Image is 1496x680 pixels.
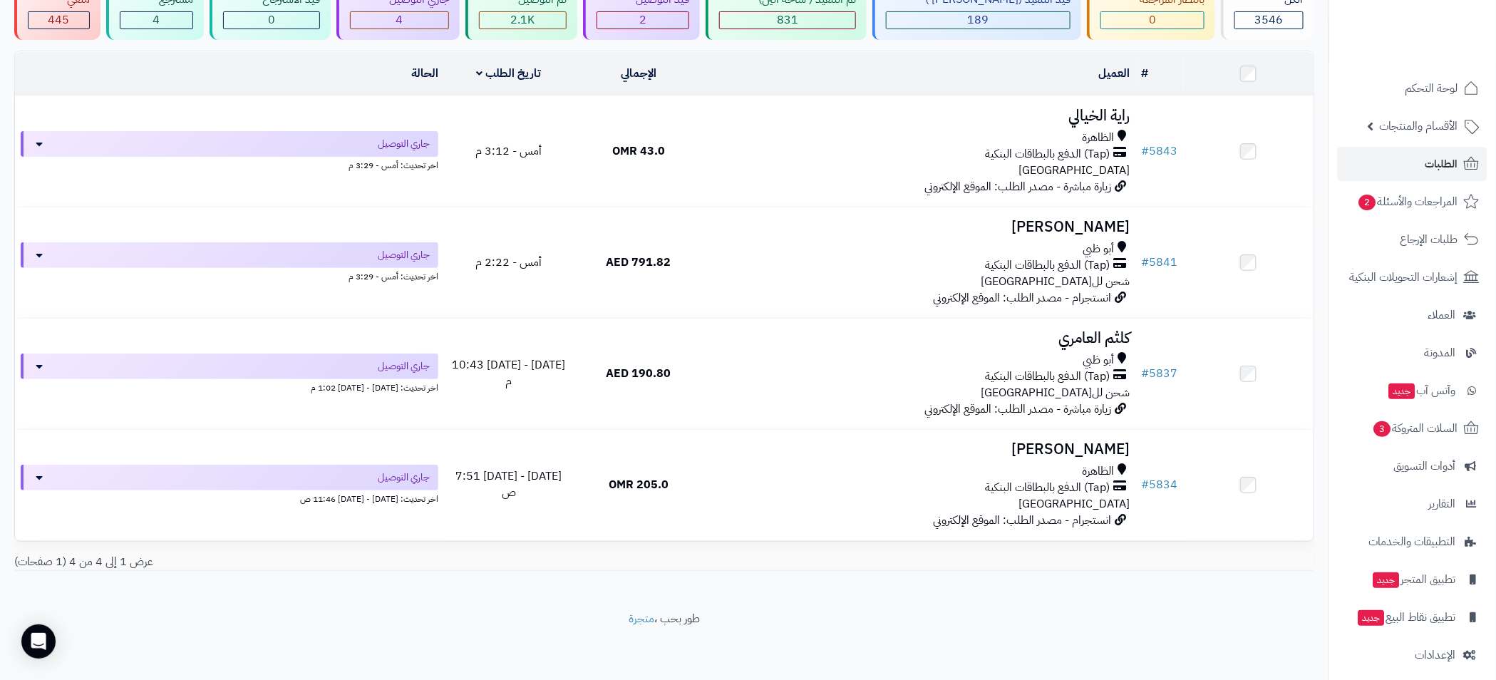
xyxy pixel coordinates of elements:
[1425,154,1458,174] span: الطلبات
[709,108,1130,124] h3: راية الخيالي
[1429,494,1456,514] span: التقارير
[1415,645,1456,665] span: الإعدادات
[1380,116,1458,136] span: الأقسام والمنتجات
[1369,532,1456,552] span: التطبيقات والخدمات
[1374,421,1392,438] span: 3
[1083,241,1115,257] span: أبو ظبي
[607,254,671,271] span: 791.82 AED
[1142,476,1178,493] a: #5834
[1405,78,1458,98] span: لوحة التحكم
[925,401,1112,418] span: زيارة مباشرة - مصدر الطلب: الموقع الإلكتروني
[378,359,430,374] span: جاري التوصيل
[48,11,70,29] span: 445
[709,330,1130,346] h3: كلثم العامري
[511,11,535,29] span: 2.1K
[1373,572,1400,588] span: جديد
[268,11,275,29] span: 0
[411,65,438,82] a: الحالة
[1338,449,1487,483] a: أدوات التسويق
[1338,298,1487,332] a: العملاء
[1338,222,1487,257] a: طلبات الإرجاع
[720,12,855,29] div: 831
[1019,495,1130,512] span: [GEOGRAPHIC_DATA]
[621,65,656,82] a: الإجمالي
[981,384,1130,401] span: شحن لل[GEOGRAPHIC_DATA]
[21,624,56,659] div: Open Intercom Messenger
[1358,192,1458,212] span: المراجعات والأسئلة
[1019,162,1130,179] span: [GEOGRAPHIC_DATA]
[1425,343,1456,363] span: المدونة
[1083,463,1115,480] span: الظاهرة
[120,12,192,29] div: 4
[1142,143,1178,160] a: #5843
[597,12,688,29] div: 2
[1358,610,1385,626] span: جديد
[612,143,665,160] span: 43.0 OMR
[934,289,1112,306] span: انستجرام - مصدر الطلب: الموقع الإلكتروني
[639,11,646,29] span: 2
[968,11,989,29] span: 189
[396,11,403,29] span: 4
[1142,476,1150,493] span: #
[21,268,438,283] div: اخر تحديث: أمس - 3:29 م
[1083,130,1115,146] span: الظاهرة
[1399,33,1482,63] img: logo-2.png
[378,248,430,262] span: جاري التوصيل
[1101,12,1204,29] div: 0
[934,512,1112,529] span: انستجرام - مصدر الطلب: الموقع الإلكتروني
[1142,143,1150,160] span: #
[777,11,798,29] span: 831
[1394,456,1456,476] span: أدوات التسويق
[1388,381,1456,401] span: وآتس آب
[1372,570,1456,589] span: تطبيق المتجر
[224,12,319,29] div: 0
[1142,65,1149,82] a: #
[21,157,438,172] div: اخر تحديث: أمس - 3:29 م
[1142,365,1150,382] span: #
[452,356,565,390] span: [DATE] - [DATE] 10:43 م
[1359,195,1377,211] span: 2
[153,11,160,29] span: 4
[1083,352,1115,369] span: أبو ظبي
[1357,607,1456,627] span: تطبيق نقاط البيع
[1338,638,1487,672] a: الإعدادات
[1373,418,1458,438] span: السلات المتروكة
[1338,260,1487,294] a: إشعارات التحويلات البنكية
[709,219,1130,235] h3: [PERSON_NAME]
[986,146,1110,163] span: (Tap) الدفع بالبطاقات البنكية
[1338,147,1487,181] a: الطلبات
[986,480,1110,496] span: (Tap) الدفع بالبطاقات البنكية
[1338,411,1487,445] a: السلات المتروكة3
[709,441,1130,458] h3: [PERSON_NAME]
[1338,374,1487,408] a: وآتس آبجديد
[1338,562,1487,597] a: تطبيق المتجرجديد
[378,137,430,151] span: جاري التوصيل
[986,257,1110,274] span: (Tap) الدفع بالبطاقات البنكية
[1338,185,1487,219] a: المراجعات والأسئلة2
[21,379,438,394] div: اخر تحديث: [DATE] - [DATE] 1:02 م
[981,273,1130,290] span: شحن لل[GEOGRAPHIC_DATA]
[1338,525,1487,559] a: التطبيقات والخدمات
[1149,11,1156,29] span: 0
[1350,267,1458,287] span: إشعارات التحويلات البنكية
[1338,336,1487,370] a: المدونة
[629,610,654,627] a: متجرة
[609,476,669,493] span: 205.0 OMR
[378,470,430,485] span: جاري التوصيل
[480,12,566,29] div: 2071
[1142,365,1178,382] a: #5837
[1428,305,1456,325] span: العملاء
[21,490,438,505] div: اخر تحديث: [DATE] - [DATE] 11:46 ص
[475,143,542,160] span: أمس - 3:12 م
[1255,11,1284,29] span: 3546
[986,369,1110,385] span: (Tap) الدفع بالبطاقات البنكية
[455,468,562,501] span: [DATE] - [DATE] 7:51 ص
[1338,487,1487,521] a: التقارير
[351,12,448,29] div: 4
[1142,254,1150,271] span: #
[1099,65,1130,82] a: العميل
[1338,71,1487,105] a: لوحة التحكم
[1142,254,1178,271] a: #5841
[1400,230,1458,249] span: طلبات الإرجاع
[477,65,542,82] a: تاريخ الطلب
